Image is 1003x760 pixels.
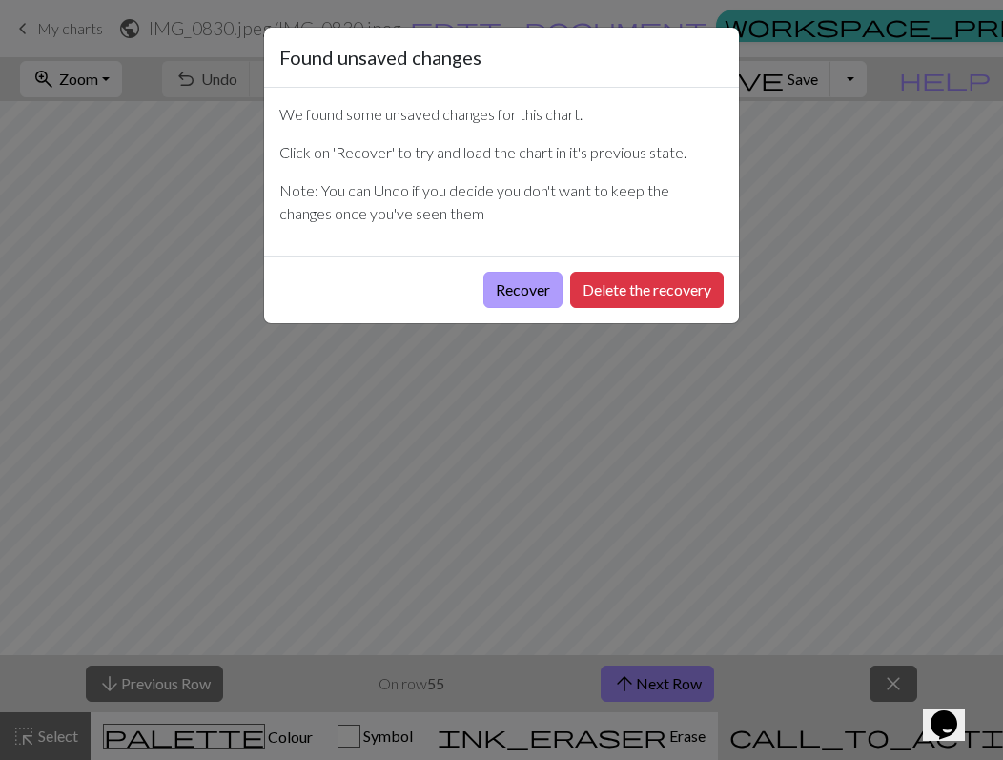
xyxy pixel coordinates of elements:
p: Note: You can Undo if you decide you don't want to keep the changes once you've seen them [279,179,724,225]
button: Delete the recovery [570,272,724,308]
iframe: chat widget [923,684,984,741]
button: Recover [483,272,563,308]
h5: Found unsaved changes [279,43,481,72]
p: Click on 'Recover' to try and load the chart in it's previous state. [279,141,724,164]
p: We found some unsaved changes for this chart. [279,103,724,126]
